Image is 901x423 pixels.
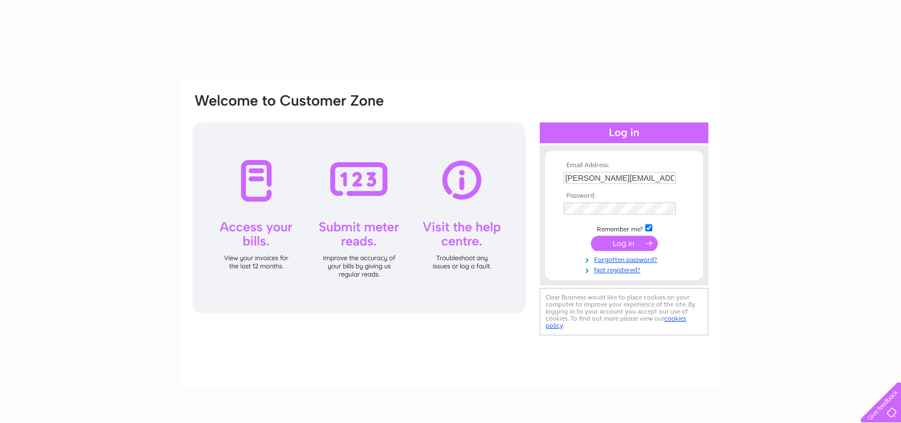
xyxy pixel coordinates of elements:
a: Not registered? [564,264,687,274]
th: Password: [561,192,687,200]
input: Submit [591,236,658,251]
a: cookies policy [546,315,686,329]
div: Clear Business would like to place cookies on your computer to improve your experience of the sit... [540,288,708,335]
th: Email Address: [561,162,687,169]
a: Forgotten password? [564,254,687,264]
td: Remember me? [561,223,687,234]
